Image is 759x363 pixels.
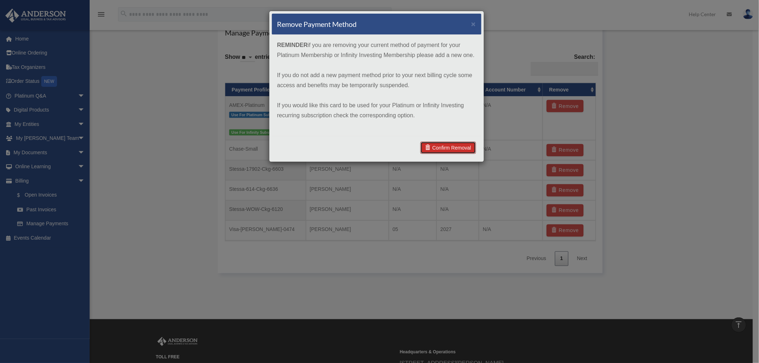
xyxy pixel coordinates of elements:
[277,100,476,121] p: If you would like this card to be used for your Platinum or Infinity Investing recurring subscrip...
[272,35,481,136] div: if you are removing your current method of payment for your Platinum Membership or Infinity Inves...
[471,20,476,28] button: ×
[277,19,357,29] h4: Remove Payment Method
[420,142,476,154] a: Confirm Removal
[277,70,476,90] p: If you do not add a new payment method prior to your next billing cycle some access and benefits ...
[277,42,308,48] strong: REMINDER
